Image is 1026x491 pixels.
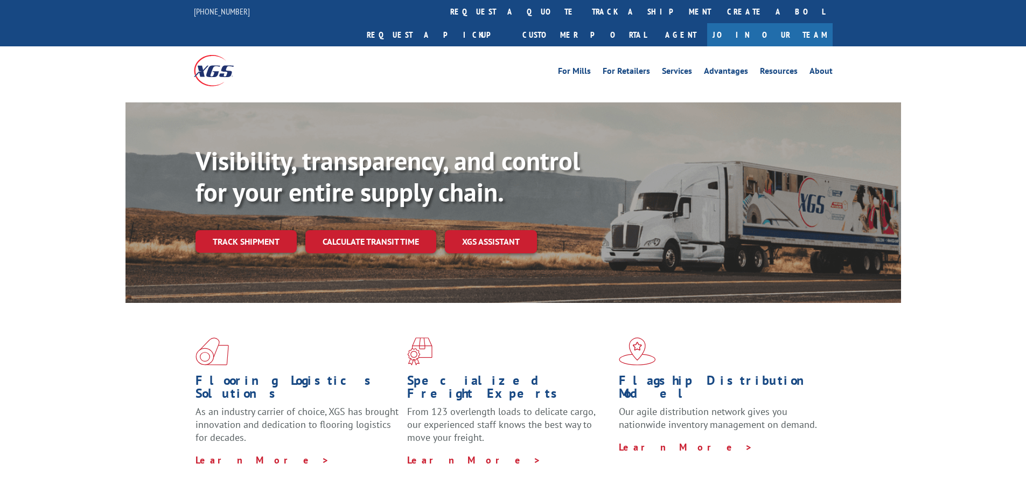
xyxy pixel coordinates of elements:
a: Customer Portal [514,23,654,46]
img: xgs-icon-total-supply-chain-intelligence-red [196,337,229,365]
a: Calculate transit time [305,230,436,253]
a: For Retailers [603,67,650,79]
h1: Flooring Logistics Solutions [196,374,399,405]
a: For Mills [558,67,591,79]
a: XGS ASSISTANT [445,230,537,253]
img: xgs-icon-flagship-distribution-model-red [619,337,656,365]
a: Join Our Team [707,23,833,46]
p: From 123 overlength loads to delicate cargo, our experienced staff knows the best way to move you... [407,405,611,453]
span: As an industry carrier of choice, XGS has brought innovation and dedication to flooring logistics... [196,405,399,444]
a: Request a pickup [359,23,514,46]
span: Our agile distribution network gives you nationwide inventory management on demand. [619,405,817,431]
a: Services [662,67,692,79]
img: xgs-icon-focused-on-flooring-red [407,337,432,365]
a: Resources [760,67,798,79]
h1: Specialized Freight Experts [407,374,611,405]
a: Learn More > [407,454,541,466]
a: Learn More > [619,441,753,453]
a: [PHONE_NUMBER] [194,6,250,17]
a: Learn More > [196,454,330,466]
b: Visibility, transparency, and control for your entire supply chain. [196,144,580,209]
a: Agent [654,23,707,46]
h1: Flagship Distribution Model [619,374,822,405]
a: About [809,67,833,79]
a: Advantages [704,67,748,79]
a: Track shipment [196,230,297,253]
